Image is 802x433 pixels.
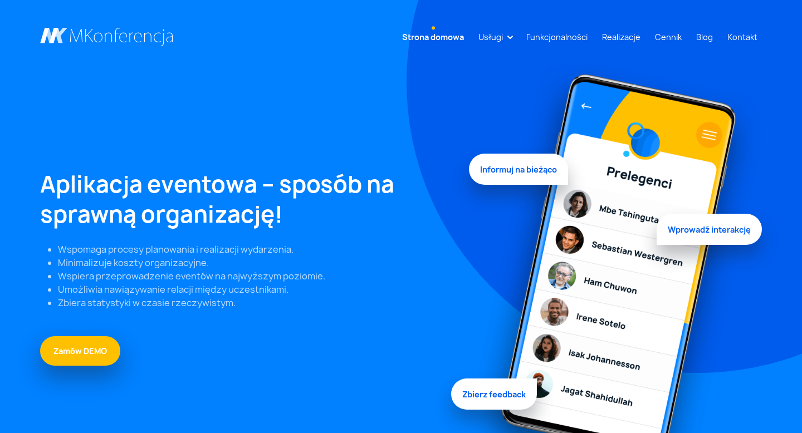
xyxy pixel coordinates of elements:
li: Wspomaga procesy planowania i realizacji wydarzenia. [58,243,456,256]
a: Strona domowa [398,27,468,47]
a: Zamów DEMO [40,336,120,366]
a: Blog [692,27,717,47]
a: Cennik [651,27,686,47]
li: Umożliwia nawiązywanie relacji między uczestnikami. [58,283,456,296]
span: Wprowadź interakcję [657,214,762,245]
span: Informuj na bieżąco [469,156,568,188]
li: Zbiera statystyki w czasie rzeczywistym. [58,296,456,309]
h1: Aplikacja eventowa – sposób na sprawną organizację! [40,169,456,229]
li: Wspiera przeprowadzenie eventów na najwyższym poziomie. [58,269,456,283]
a: Realizacje [598,27,645,47]
li: Minimalizuje koszty organizacyjne. [58,256,456,269]
a: Kontakt [723,27,762,47]
span: Zbierz feedback [451,380,537,411]
a: Funkcjonalności [522,27,592,47]
a: Usługi [474,27,507,47]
